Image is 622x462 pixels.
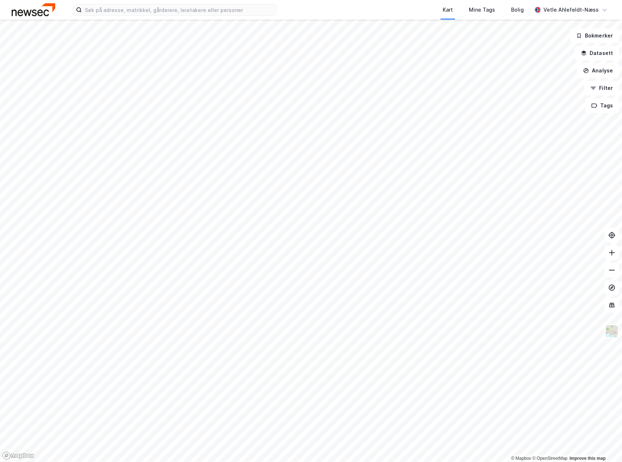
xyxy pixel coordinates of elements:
[82,4,276,15] input: Søk på adresse, matrikkel, gårdeiere, leietakere eller personer
[586,427,622,462] div: Kontrollprogram for chat
[577,63,619,78] button: Analyse
[543,5,599,14] div: Vetle Ahlefeldt-Næss
[511,5,524,14] div: Bolig
[585,98,619,113] button: Tags
[575,46,619,60] button: Datasett
[570,28,619,43] button: Bokmerker
[586,427,622,462] iframe: Chat Widget
[12,3,55,16] img: newsec-logo.f6e21ccffca1b3a03d2d.png
[2,451,34,460] a: Mapbox homepage
[570,456,606,461] a: Improve this map
[443,5,453,14] div: Kart
[469,5,495,14] div: Mine Tags
[584,81,619,95] button: Filter
[511,456,531,461] a: Mapbox
[605,324,619,338] img: Z
[532,456,567,461] a: OpenStreetMap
